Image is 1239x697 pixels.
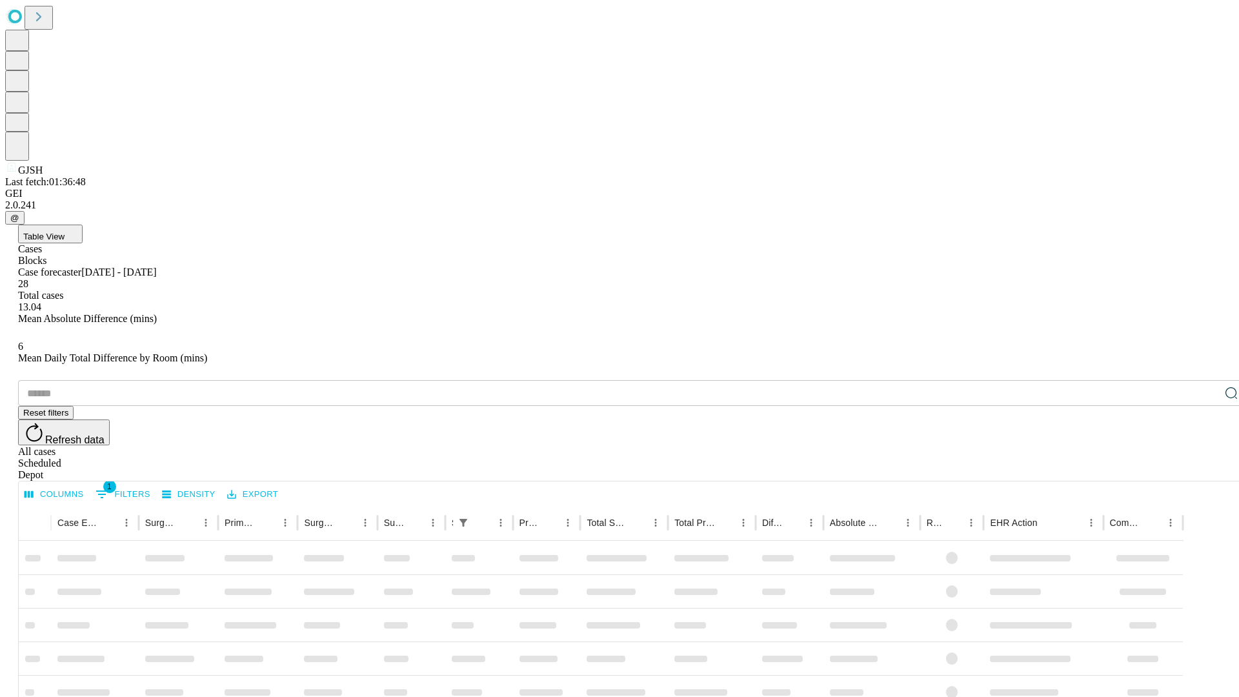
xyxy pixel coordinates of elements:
button: Export [224,485,281,505]
div: Surgery Date [384,518,405,528]
span: GJSH [18,165,43,176]
button: Sort [338,514,356,532]
div: Predicted In Room Duration [519,518,540,528]
button: Sort [629,514,647,532]
button: Menu [962,514,980,532]
button: Sort [179,514,197,532]
span: 28 [18,278,28,289]
div: EHR Action [990,518,1037,528]
button: Menu [647,514,665,532]
span: @ [10,213,19,223]
button: Sort [944,514,962,532]
div: Absolute Difference [830,518,880,528]
button: Density [159,485,219,505]
button: Menu [1082,514,1100,532]
span: Case forecaster [18,267,81,278]
button: Reset filters [18,406,74,419]
button: Sort [406,514,424,532]
span: [DATE] - [DATE] [81,267,156,278]
div: Resolved in EHR [927,518,943,528]
span: Reset filters [23,408,68,418]
div: Difference [762,518,783,528]
button: Sort [258,514,276,532]
button: Sort [716,514,734,532]
div: Total Predicted Duration [674,518,715,528]
button: Menu [117,514,136,532]
span: Last fetch: 01:36:48 [5,176,86,187]
button: Table View [18,225,83,243]
button: Menu [1162,514,1180,532]
div: Surgery Name [304,518,336,528]
div: Comments [1110,518,1142,528]
button: Select columns [21,485,87,505]
button: Menu [899,514,917,532]
button: @ [5,211,25,225]
div: GEI [5,188,1234,199]
button: Sort [784,514,802,532]
div: 1 active filter [454,514,472,532]
span: 6 [18,341,23,352]
span: 13.04 [18,301,41,312]
button: Menu [559,514,577,532]
button: Sort [474,514,492,532]
span: Table View [23,232,65,241]
div: Surgeon Name [145,518,177,528]
button: Sort [1039,514,1057,532]
button: Menu [424,514,442,532]
button: Show filters [92,484,154,505]
button: Menu [492,514,510,532]
button: Menu [802,514,820,532]
div: Total Scheduled Duration [587,518,627,528]
div: Primary Service [225,518,257,528]
button: Menu [276,514,294,532]
span: 1 [103,480,116,493]
span: Mean Absolute Difference (mins) [18,313,157,324]
div: Case Epic Id [57,518,98,528]
div: 2.0.241 [5,199,1234,211]
button: Menu [356,514,374,532]
span: Mean Daily Total Difference by Room (mins) [18,352,207,363]
button: Sort [99,514,117,532]
button: Menu [197,514,215,532]
button: Sort [1143,514,1162,532]
button: Sort [881,514,899,532]
div: Scheduled In Room Duration [452,518,453,528]
button: Refresh data [18,419,110,445]
button: Menu [734,514,752,532]
span: Refresh data [45,434,105,445]
span: Total cases [18,290,63,301]
button: Show filters [454,514,472,532]
button: Sort [541,514,559,532]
